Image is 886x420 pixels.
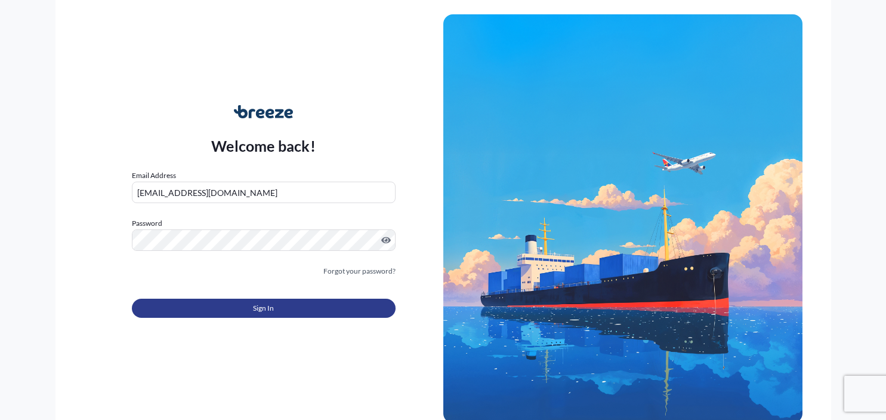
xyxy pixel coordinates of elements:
label: Email Address [132,170,176,182]
input: example@gmail.com [132,182,396,203]
p: Welcome back! [211,136,316,155]
button: Sign In [132,299,396,318]
button: Show password [381,235,391,245]
label: Password [132,217,396,229]
a: Forgot your password? [323,265,396,277]
span: Sign In [253,302,274,314]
